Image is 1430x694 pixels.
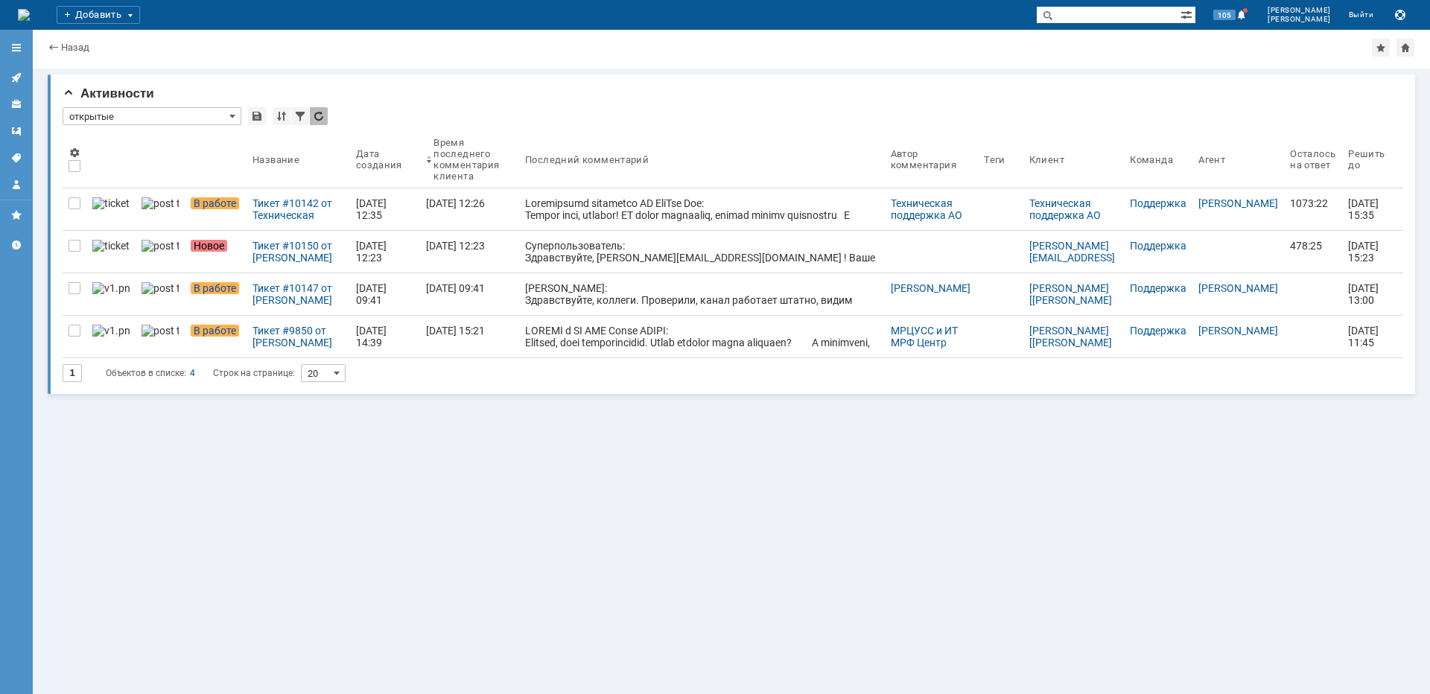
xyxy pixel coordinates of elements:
a: [PERSON_NAME] [[PERSON_NAME][EMAIL_ADDRESS][DOMAIN_NAME]] [1029,282,1115,330]
div: [DATE] 14:39 [356,325,389,348]
a: Клиенты [4,92,28,116]
a: 478:25 [1284,231,1342,273]
a: [PERSON_NAME] [[PERSON_NAME][EMAIL_ADDRESS][DOMAIN_NAME]] [1029,325,1115,372]
span: [PERSON_NAME] [1268,6,1331,15]
a: Активности [4,66,28,89]
div: Суперпользователь: Здравствуйте, [PERSON_NAME][EMAIL_ADDRESS][DOMAIN_NAME] ! Ваше обращение зарег... [525,240,879,299]
div: Добавить [57,6,140,24]
a: Теги [4,146,28,170]
a: [DATE] 09:41 [420,273,519,315]
a: Тикет #10142 от Техническая поддержка АО [PERSON_NAME] (статус: В работе) [247,188,350,230]
a: Тикет #9850 от [PERSON_NAME] [[PERSON_NAME][EMAIL_ADDRESS][DOMAIN_NAME]] (статус: В работе) [247,316,350,357]
div: Клиент [1029,154,1064,165]
img: v1.png [92,325,130,337]
a: В работе [185,316,247,357]
th: Время последнего комментария клиента [420,131,519,188]
a: [PERSON_NAME] [1198,197,1278,209]
div: Осталось на ответ [1290,148,1336,171]
th: Дата создания [350,131,421,188]
a: ticket_notification.png [86,231,136,273]
a: Шаблоны комментариев [4,119,28,143]
span: В работе [191,282,239,294]
div: [PERSON_NAME]: Здравствуйте, коллеги. Проверили, канал работает штатно, видим маки в обе стороны. [525,282,879,318]
span: Объектов в списке: [106,368,186,378]
a: [PERSON_NAME] [1198,282,1278,294]
a: [DATE] 12:23 [420,231,519,273]
a: post ticket.png [136,316,185,357]
a: Тикет #10150 от [PERSON_NAME][EMAIL_ADDRESS][DOMAIN_NAME] (статус: Новое) [247,231,350,273]
a: Перейти на домашнюю страницу [18,9,30,21]
a: [PERSON_NAME][EMAIL_ADDRESS][DOMAIN_NAME] [1029,240,1115,276]
a: [DATE] 15:35 [1342,188,1391,230]
a: post ticket.png [136,273,185,315]
span: [DATE] 15:23 [1348,240,1381,264]
a: Поддержка [1130,240,1186,252]
th: Команда [1124,131,1192,188]
div: 1073:22 [1290,197,1336,209]
a: [PERSON_NAME] [891,282,970,294]
a: Суперпользователь: Здравствуйте, [PERSON_NAME][EMAIL_ADDRESS][DOMAIN_NAME] ! Ваше обращение зарег... [519,231,885,273]
a: Новое [185,231,247,273]
a: Тикет #10147 от [PERSON_NAME] [[PERSON_NAME][EMAIL_ADDRESS][DOMAIN_NAME]] (статус: В работе) [247,273,350,315]
div: Тикет #10150 от [PERSON_NAME][EMAIL_ADDRESS][DOMAIN_NAME] (статус: Новое) [252,240,344,264]
div: Тикет #10147 от [PERSON_NAME] [[PERSON_NAME][EMAIL_ADDRESS][DOMAIN_NAME]] (статус: В работе) [252,282,344,306]
img: logo [18,9,30,21]
a: В работе [185,273,247,315]
a: МРЦУСС и ИТ МРФ Центр ОТПКП [891,325,960,360]
div: Последний комментарий [525,154,649,165]
div: 4 [190,364,195,382]
div: [DATE] 09:41 [426,282,485,294]
div: Команда [1130,154,1173,165]
th: Название [247,131,350,188]
a: [DATE] 11:45 [1342,316,1391,357]
th: Автор комментария [885,131,979,188]
div: [DATE] 12:23 [426,240,485,252]
a: Назад [61,42,89,53]
a: 1073:22 [1284,188,1342,230]
img: post ticket.png [142,282,179,294]
div: 478:25 [1290,240,1336,252]
span: Новое [191,240,227,252]
a: Loremipsumd sitametco AD EliTse Doe: Tempor inci, utlabor! ET dolor magnaaliq, enimad minimv quis... [519,188,885,230]
a: v1.png [86,316,136,357]
div: Сортировка... [273,107,290,125]
span: 105 [1213,10,1236,20]
a: [PERSON_NAME] [1198,325,1278,337]
a: Поддержка [1130,325,1186,337]
span: [PERSON_NAME] [1268,15,1331,24]
a: post ticket.png [136,231,185,273]
a: [PERSON_NAME]: Здравствуйте, коллеги. Проверили, канал работает штатно, видим маки в обе стороны. [519,273,885,315]
a: post ticket.png [136,188,185,230]
button: Сохранить лог [1391,6,1409,24]
span: [DATE] 15:35 [1348,197,1381,221]
a: Мой профиль [4,173,28,197]
div: Название [252,154,299,165]
div: [DATE] 15:21 [426,325,485,337]
a: Техническая поддержка АО [PERSON_NAME] [1029,197,1109,233]
span: В работе [191,197,239,209]
span: [DATE] 11:45 [1348,325,1381,348]
div: Обновлять список [310,107,328,125]
a: В работе [185,188,247,230]
a: [DATE] 13:00 [1342,273,1391,315]
a: LOREMI d SI AME Conse ADIPI: Elitsed, doei temporincidid. Utlab etdolor magna aliquaen? A minimve... [519,316,885,357]
a: [DATE] 15:23 [1342,231,1391,273]
div: Фильтрация... [291,107,309,125]
th: Клиент [1023,131,1125,188]
div: Сделать домашней страницей [1396,39,1414,57]
img: ticket_notification.png [92,240,130,252]
i: Строк на странице: [106,364,295,382]
a: Техническая поддержка АО [PERSON_NAME] [891,197,970,233]
a: Поддержка [1130,197,1186,209]
div: Время последнего комментария клиента [433,137,501,182]
div: Автор комментария [891,148,961,171]
div: Loremipsumd sitametco AD EliTse Doe: Tempor inci, utlabor! ET dolor magnaaliq, enimad minimv quis... [525,197,879,364]
div: [DATE] 12:35 [356,197,389,221]
div: Добавить в избранное [1372,39,1390,57]
div: Теги [984,154,1005,165]
a: [DATE] 15:21 [420,316,519,357]
div: Дата создания [356,148,403,171]
a: [DATE] 14:39 [350,316,421,357]
a: [DATE] 12:26 [420,188,519,230]
div: Тикет #9850 от [PERSON_NAME] [[PERSON_NAME][EMAIL_ADDRESS][DOMAIN_NAME]] (статус: В работе) [252,325,344,348]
